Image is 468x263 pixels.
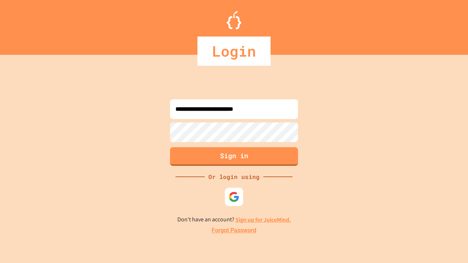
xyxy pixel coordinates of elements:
img: google-icon.svg [229,191,239,202]
a: Forgot Password [212,226,256,235]
p: Don't have an account? [177,215,291,224]
img: Logo.svg [227,11,241,29]
div: Or login using [205,172,263,181]
a: Sign up for JuiceMind. [235,216,291,224]
button: Sign in [170,147,298,166]
div: Login [197,37,271,66]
